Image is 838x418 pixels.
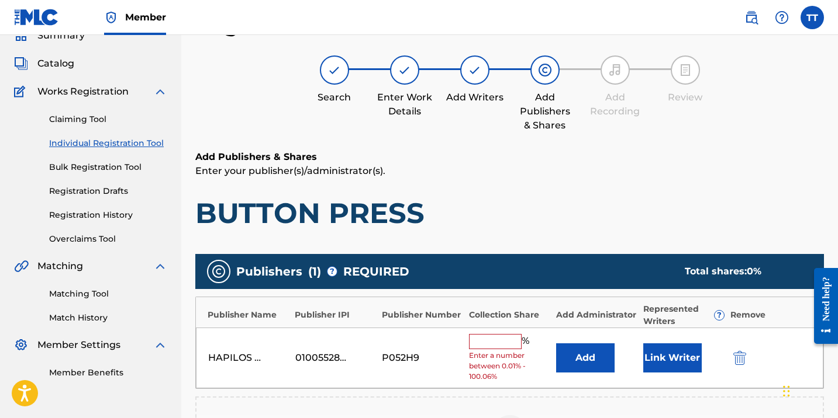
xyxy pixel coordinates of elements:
[295,309,376,321] div: Publisher IPI
[305,90,364,104] div: Search
[37,259,83,273] span: Matching
[49,367,167,379] a: Member Benefits
[49,233,167,245] a: Overclaims Tool
[608,63,622,77] img: step indicator icon for Add Recording
[643,343,702,372] button: Link Writer
[656,90,715,104] div: Review
[37,57,74,71] span: Catalog
[37,85,129,99] span: Works Registration
[730,309,812,321] div: Remove
[195,196,824,231] h1: BUTTON PRESS
[14,57,28,71] img: Catalog
[586,90,644,119] div: Add Recording
[715,311,724,320] span: ?
[469,350,550,382] span: Enter a number between 0.01% - 100.06%
[14,85,29,99] img: Works Registration
[14,57,74,71] a: CatalogCatalog
[538,63,552,77] img: step indicator icon for Add Publishers & Shares
[49,288,167,300] a: Matching Tool
[14,29,85,43] a: SummarySummary
[208,309,289,321] div: Publisher Name
[375,90,434,119] div: Enter Work Details
[195,164,824,178] p: Enter your publisher(s)/administrator(s).
[805,259,838,353] iframe: Resource Center
[685,264,801,278] div: Total shares:
[747,266,761,277] span: 0 %
[343,263,409,280] span: REQUIRED
[744,11,758,25] img: search
[37,338,120,352] span: Member Settings
[468,63,482,77] img: step indicator icon for Add Writers
[49,209,167,221] a: Registration History
[14,259,29,273] img: Matching
[398,63,412,77] img: step indicator icon for Enter Work Details
[733,351,746,365] img: 12a2ab48e56ec057fbd8.svg
[153,338,167,352] img: expand
[770,6,794,29] div: Help
[775,11,789,25] img: help
[49,137,167,149] a: Individual Registration Tool
[516,90,574,133] div: Add Publishers & Shares
[212,264,226,278] img: publishers
[801,6,824,29] div: User Menu
[49,161,167,173] a: Bulk Registration Tool
[125,11,166,24] span: Member
[643,303,725,328] div: Represented Writers
[446,90,504,104] div: Add Writers
[14,9,59,26] img: MLC Logo
[104,11,118,25] img: Top Rightsholder
[327,63,342,77] img: step indicator icon for Search
[153,85,167,99] img: expand
[556,309,637,321] div: Add Administrator
[522,334,532,349] span: %
[327,267,337,276] span: ?
[14,29,28,43] img: Summary
[49,185,167,197] a: Registration Drafts
[14,338,28,352] img: Member Settings
[37,29,85,43] span: Summary
[195,150,824,164] h6: Add Publishers & Shares
[49,312,167,324] a: Match History
[556,343,615,372] button: Add
[469,309,550,321] div: Collection Share
[382,309,463,321] div: Publisher Number
[49,113,167,126] a: Claiming Tool
[783,374,790,409] div: Drag
[780,362,838,418] iframe: Chat Widget
[236,263,302,280] span: Publishers
[153,259,167,273] img: expand
[740,6,763,29] a: Public Search
[308,263,321,280] span: ( 1 )
[678,63,692,77] img: step indicator icon for Review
